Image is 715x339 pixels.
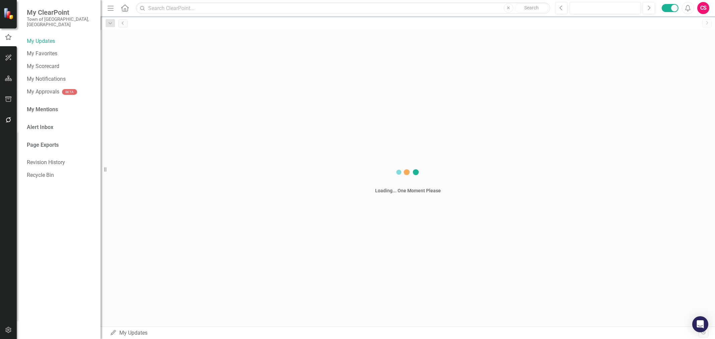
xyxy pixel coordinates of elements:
a: My Mentions [27,106,58,114]
span: My ClearPoint [27,8,94,16]
button: CS [697,2,709,14]
a: My Notifications [27,75,94,83]
small: Town of [GEOGRAPHIC_DATA], [GEOGRAPHIC_DATA] [27,16,94,27]
a: My Favorites [27,50,94,58]
input: Search ClearPoint... [136,2,550,14]
a: My Updates [27,38,94,45]
a: Page Exports [27,141,59,149]
div: Open Intercom Messenger [692,316,708,332]
a: Alert Inbox [27,124,53,131]
a: Recycle Bin [27,172,94,179]
div: Loading... One Moment Please [375,187,441,194]
span: Search [524,5,539,10]
div: My Updates [110,329,699,337]
a: Revision History [27,159,94,166]
div: BETA [62,89,77,95]
a: My Approvals [27,88,59,96]
button: Search [515,3,548,13]
img: ClearPoint Strategy [3,8,15,19]
a: My Scorecard [27,63,94,70]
